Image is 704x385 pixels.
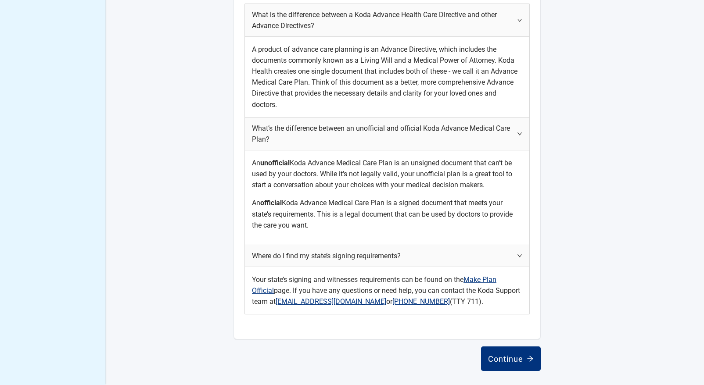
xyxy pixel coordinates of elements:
span: What is the difference between a Koda Advance Health Care Directive and other Advance Directives? [252,9,512,31]
span: right [517,253,522,258]
span: right [517,131,522,136]
a: [EMAIL_ADDRESS][DOMAIN_NAME] [276,297,386,306]
div: What’s the difference between an unofficial and official Koda Advance Medical Care Plan? [245,118,529,150]
strong: official [260,199,282,207]
span: Where do I find my state’s signing requirements? [252,250,512,261]
span: right [517,18,522,23]
p: An Koda Advance Medical Care Plan is an unsigned document that can’t be used by your doctors. Whi... [252,157,522,190]
p: An Koda Advance Medical Care Plan is a signed document that meets your state’s requirements. This... [252,197,522,230]
strong: unofficial [260,159,290,167]
div: Where do I find my state’s signing requirements? [245,245,529,267]
div: Continue [488,354,534,363]
a: [PHONE_NUMBER] [392,297,450,306]
span: What’s the difference between an unofficial and official Koda Advance Medical Care Plan? [252,123,512,145]
div: What is the difference between a Koda Advance Health Care Directive and other Advance Directives? [245,4,529,36]
div: Your state’s signing and witnesses requirements can be found on the page. If you have any questio... [245,267,529,314]
button: Continuearrow-right [481,346,541,371]
div: A product of advance care planning is an Advance Directive, which includes the documents commonly... [245,37,529,117]
span: arrow-right [527,355,534,362]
